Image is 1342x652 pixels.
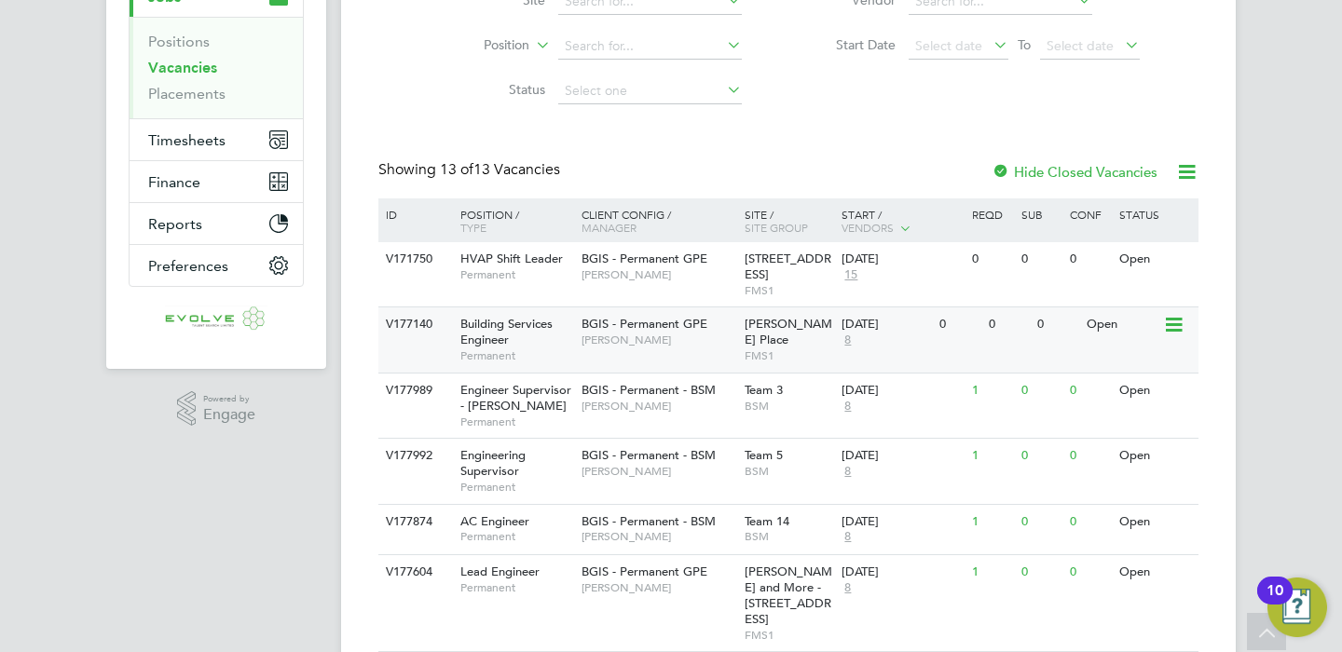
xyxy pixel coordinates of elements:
div: Position / [446,198,577,243]
div: [DATE] [842,317,930,333]
div: Client Config / [577,198,740,243]
button: Preferences [130,245,303,286]
span: [PERSON_NAME] and More - [STREET_ADDRESS] [745,564,832,627]
div: [DATE] [842,383,963,399]
span: Timesheets [148,131,226,149]
span: FMS1 [745,628,833,643]
span: Type [460,220,486,235]
span: 13 of [440,160,473,179]
span: Site Group [745,220,808,235]
span: 15 [842,267,860,283]
span: BGIS - Permanent - BSM [582,447,716,463]
span: Permanent [460,414,572,429]
span: BSM [745,529,833,544]
a: Positions [148,33,210,50]
span: HVAP Shift Leader [460,251,563,266]
input: Search for... [558,34,742,60]
span: 8 [842,580,854,596]
a: Powered byEngage [177,391,256,427]
span: BGIS - Permanent GPE [582,251,707,266]
span: Team 3 [745,382,783,398]
span: BGIS - Permanent GPE [582,564,707,579]
div: [DATE] [842,251,963,267]
button: Timesheets [130,119,303,160]
span: BSM [745,464,833,479]
span: Select date [1047,37,1114,54]
div: 0 [1017,242,1065,277]
div: Conf [1065,198,1114,230]
div: 0 [967,242,1016,277]
div: 0 [1065,439,1114,473]
div: 0 [1065,242,1114,277]
div: Status [1115,198,1196,230]
div: V177992 [381,439,446,473]
span: Powered by [203,391,255,407]
button: Reports [130,203,303,244]
span: [PERSON_NAME] [582,333,735,347]
span: 13 Vacancies [440,160,560,179]
div: Sub [1017,198,1065,230]
div: ID [381,198,446,230]
span: Lead Engineer [460,564,540,579]
div: 0 [1065,505,1114,539]
span: Permanent [460,480,572,495]
span: Permanent [460,348,572,363]
span: Engineering Supervisor [460,447,526,479]
span: BGIS - Permanent GPE [582,316,707,332]
span: BSM [745,399,833,414]
span: Engage [203,407,255,423]
div: Open [1115,374,1196,408]
span: Preferences [148,257,228,275]
span: FMS1 [745,283,833,298]
div: 0 [1017,555,1065,590]
button: Finance [130,161,303,202]
div: 0 [935,307,983,342]
div: 10 [1267,591,1283,615]
div: Reqd [967,198,1016,230]
a: Vacancies [148,59,217,76]
div: Open [1115,555,1196,590]
span: [PERSON_NAME] [582,267,735,282]
span: [PERSON_NAME] [582,399,735,414]
span: To [1012,33,1036,57]
span: BGIS - Permanent - BSM [582,513,716,529]
span: [PERSON_NAME] Place [745,316,832,347]
span: Reports [148,215,202,233]
a: Go to home page [129,306,304,335]
div: V171750 [381,242,446,277]
div: 1 [967,439,1016,473]
div: 0 [984,307,1033,342]
span: FMS1 [745,348,833,363]
div: V177874 [381,505,446,539]
label: Status [438,81,545,98]
span: [STREET_ADDRESS] [745,251,831,282]
div: 0 [1065,555,1114,590]
span: Manager [582,220,637,235]
span: Team 5 [745,447,783,463]
div: 0 [1017,374,1065,408]
label: Position [422,36,529,55]
div: 0 [1017,439,1065,473]
span: 8 [842,529,854,545]
div: Open [1115,505,1196,539]
div: Open [1082,307,1163,342]
div: V177989 [381,374,446,408]
span: Permanent [460,529,572,544]
span: 8 [842,464,854,480]
div: [DATE] [842,514,963,530]
div: Jobs [130,17,303,118]
span: Finance [148,173,200,191]
span: [PERSON_NAME] [582,580,735,595]
a: Placements [148,85,226,102]
div: 1 [967,555,1016,590]
img: evolve-talent-logo-retina.png [165,306,267,335]
span: Building Services Engineer [460,316,553,347]
div: Showing [378,160,564,180]
span: 8 [842,333,854,348]
div: 0 [1017,505,1065,539]
label: Hide Closed Vacancies [992,163,1157,181]
div: Start / [837,198,967,245]
div: V177140 [381,307,446,342]
span: [PERSON_NAME] [582,529,735,544]
span: Permanent [460,267,572,282]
